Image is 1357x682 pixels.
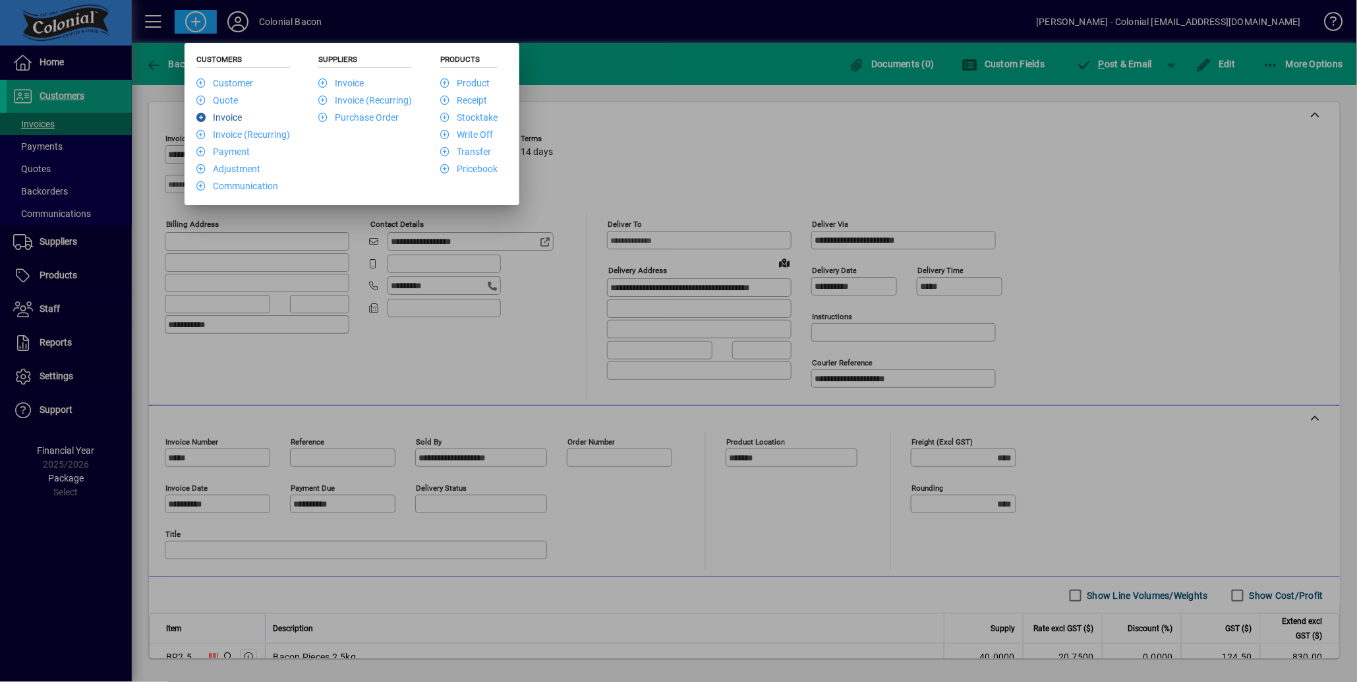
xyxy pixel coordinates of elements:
[318,112,399,123] a: Purchase Order
[440,95,487,106] a: Receipt
[196,164,260,174] a: Adjustment
[196,55,290,68] h5: Customers
[196,146,250,157] a: Payment
[440,146,491,157] a: Transfer
[440,55,498,68] h5: Products
[440,78,490,88] a: Product
[196,181,278,191] a: Communication
[318,95,412,106] a: Invoice (Recurring)
[440,129,493,140] a: Write Off
[318,55,412,68] h5: Suppliers
[196,78,253,88] a: Customer
[196,112,242,123] a: Invoice
[318,78,364,88] a: Invoice
[440,112,498,123] a: Stocktake
[196,95,238,106] a: Quote
[196,129,290,140] a: Invoice (Recurring)
[440,164,498,174] a: Pricebook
